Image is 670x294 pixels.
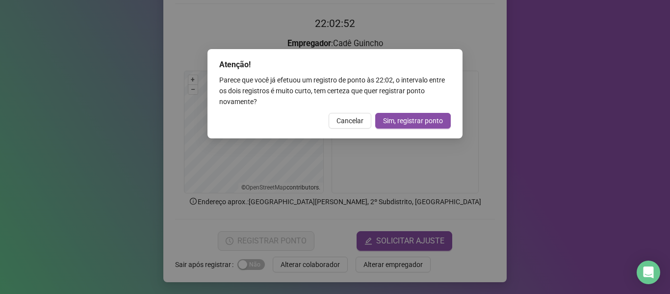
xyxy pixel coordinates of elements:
[637,261,660,284] div: Open Intercom Messenger
[219,59,451,71] div: Atenção!
[375,113,451,129] button: Sim, registrar ponto
[383,115,443,126] span: Sim, registrar ponto
[219,75,451,107] div: Parece que você já efetuou um registro de ponto às 22:02 , o intervalo entre os dois registros é ...
[336,115,363,126] span: Cancelar
[329,113,371,129] button: Cancelar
